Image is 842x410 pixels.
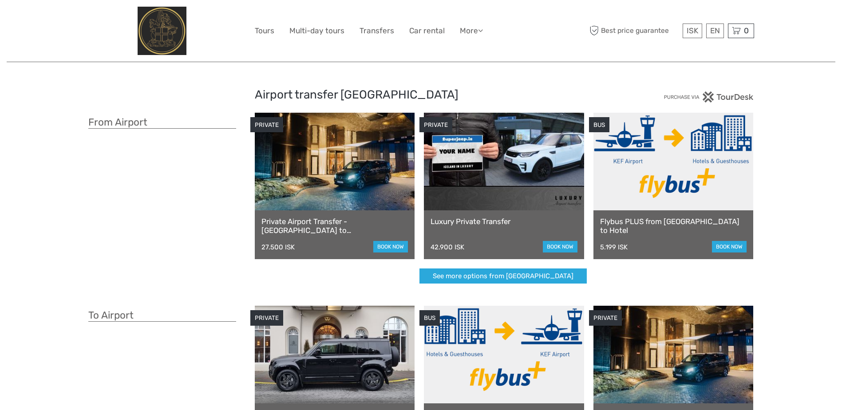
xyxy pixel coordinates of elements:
[589,310,622,326] div: PRIVATE
[419,117,452,133] div: PRIVATE
[261,243,295,251] div: 27.500 ISK
[409,24,445,37] a: Car rental
[460,24,483,37] a: More
[373,241,408,252] a: book now
[138,7,187,55] img: City Center Hotel
[588,24,680,38] span: Best price guarantee
[261,217,408,235] a: Private Airport Transfer - [GEOGRAPHIC_DATA] to [GEOGRAPHIC_DATA]
[88,309,236,322] h3: To Airport
[664,91,754,102] img: PurchaseViaTourDesk.png
[712,241,747,252] a: book now
[289,24,344,37] a: Multi-day tours
[543,241,577,252] a: book now
[589,117,609,133] div: BUS
[431,217,577,226] a: Luxury Private Transfer
[706,24,724,38] div: EN
[250,117,283,133] div: PRIVATE
[255,24,274,37] a: Tours
[88,116,236,129] h3: From Airport
[431,243,464,251] div: 42.900 ISK
[743,26,750,35] span: 0
[600,217,747,235] a: Flybus PLUS from [GEOGRAPHIC_DATA] to Hotel
[250,310,283,326] div: PRIVATE
[360,24,394,37] a: Transfers
[419,268,587,284] a: See more options from [GEOGRAPHIC_DATA]
[419,310,440,326] div: BUS
[600,243,628,251] div: 5.199 ISK
[687,26,698,35] span: ISK
[255,88,588,102] h2: Airport transfer [GEOGRAPHIC_DATA]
